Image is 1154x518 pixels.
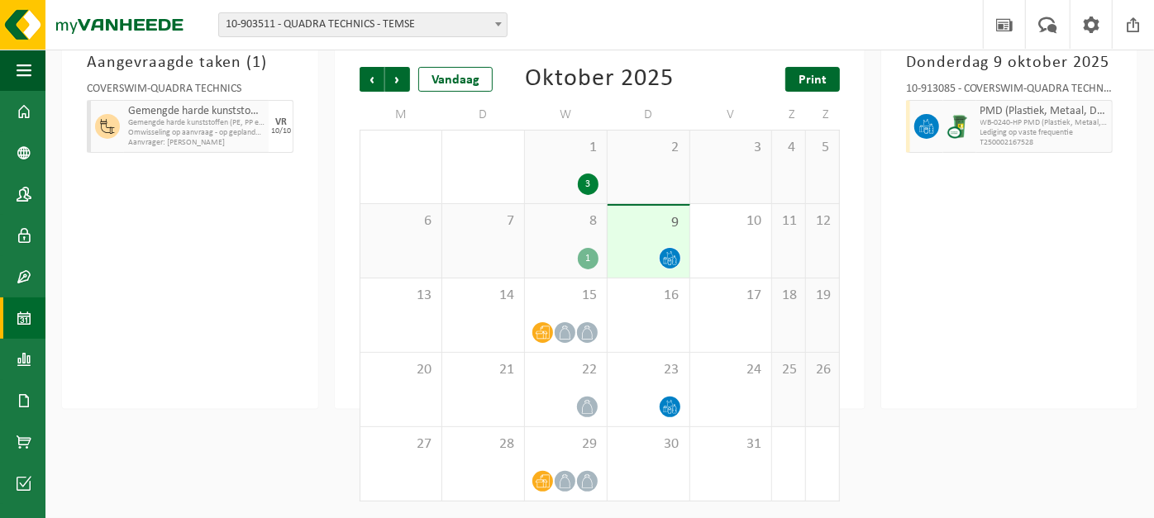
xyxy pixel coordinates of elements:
[128,138,265,148] span: Aanvrager: [PERSON_NAME]
[533,361,598,379] span: 22
[608,100,690,130] td: D
[533,287,598,305] span: 15
[533,435,598,454] span: 29
[451,435,516,454] span: 28
[616,435,681,454] span: 30
[780,212,797,230] span: 11
[980,128,1108,138] span: Lediging op vaste frequentie
[780,139,797,157] span: 4
[616,139,681,157] span: 2
[906,50,1113,75] h3: Donderdag 9 oktober 2025
[814,212,831,230] span: 12
[578,248,598,269] div: 1
[451,287,516,305] span: 14
[418,67,493,92] div: Vandaag
[772,100,806,130] td: Z
[252,55,261,71] span: 1
[699,287,764,305] span: 17
[369,435,433,454] span: 27
[980,105,1108,118] span: PMD (Plastiek, Metaal, Drankkartons) (bedrijven)
[128,118,265,128] span: Gemengde harde kunststoffen (PE, PP en PVC), recycleerbaar
[525,100,608,130] td: W
[699,212,764,230] span: 10
[699,139,764,157] span: 3
[814,139,831,157] span: 5
[451,361,516,379] span: 21
[906,83,1113,100] div: 10-913085 - COVERSWIM-QUADRA TECHNICS - TEMSE
[271,127,291,135] div: 10/10
[275,117,287,127] div: VR
[442,100,525,130] td: D
[87,50,293,75] h3: Aangevraagde taken ( )
[814,287,831,305] span: 19
[814,361,831,379] span: 26
[780,361,797,379] span: 25
[219,13,507,36] span: 10-903511 - QUADRA TECHNICS - TEMSE
[128,128,265,138] span: Omwisseling op aanvraag - op geplande route (incl. verwerking)
[799,74,827,87] span: Print
[533,212,598,230] span: 8
[128,105,265,118] span: Gemengde harde kunststoffen (PE, PP en PVC), recycleerbaar (industrieel)
[578,173,598,195] div: 3
[616,361,681,379] span: 23
[616,214,681,232] span: 9
[690,100,773,130] td: V
[806,100,840,130] td: Z
[385,67,410,92] span: Volgende
[526,67,675,92] div: Oktober 2025
[360,67,384,92] span: Vorige
[699,361,764,379] span: 24
[947,114,972,139] img: WB-0240-CU
[980,138,1108,148] span: T250002167528
[980,118,1108,128] span: WB-0240-HP PMD (Plastiek, Metaal, Drankkartons) (bedrijven)
[616,287,681,305] span: 16
[533,139,598,157] span: 1
[87,83,293,100] div: COVERSWIM-QUADRA TECHNICS
[699,435,764,454] span: 31
[369,361,433,379] span: 20
[369,287,433,305] span: 13
[451,212,516,230] span: 7
[360,100,442,130] td: M
[218,12,508,37] span: 10-903511 - QUADRA TECHNICS - TEMSE
[785,67,840,92] a: Print
[780,287,797,305] span: 18
[369,212,433,230] span: 6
